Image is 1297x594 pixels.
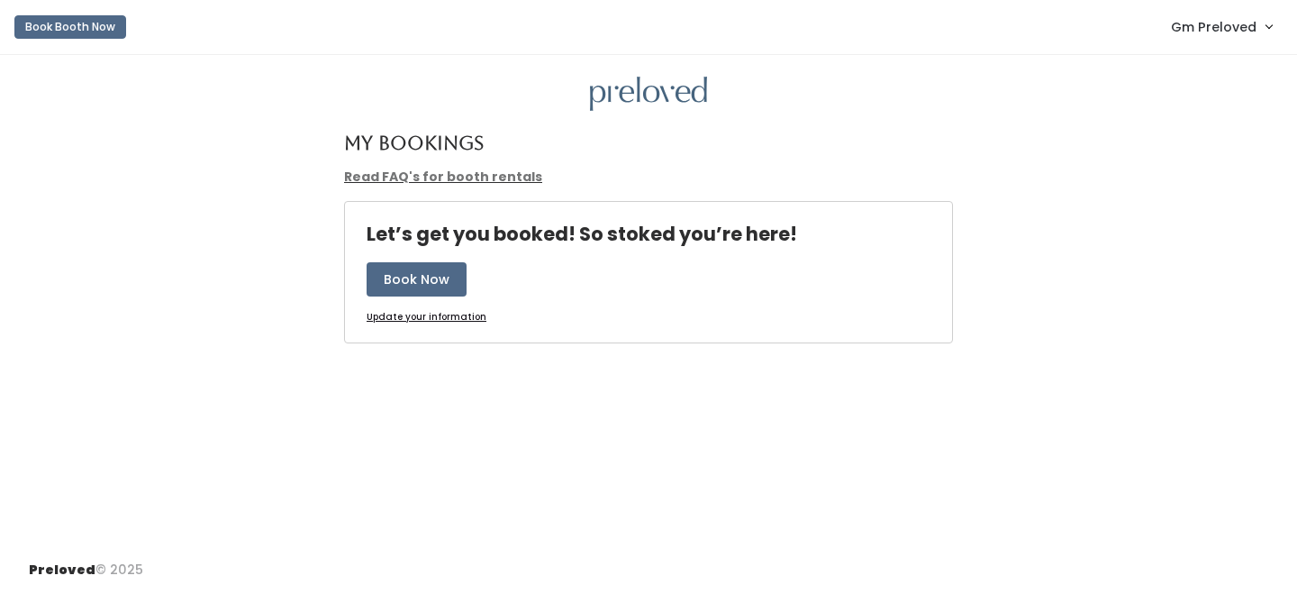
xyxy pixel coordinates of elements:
a: Book Booth Now [14,7,126,47]
a: Gm Preloved [1153,7,1290,46]
button: Book Now [367,262,467,297]
h4: My Bookings [344,133,484,153]
span: Gm Preloved [1171,17,1256,37]
button: Book Booth Now [14,15,126,39]
div: © 2025 [29,546,143,580]
h4: Let’s get you booked! So stoked you’re here! [367,224,797,244]
u: Update your information [367,310,486,324]
a: Read FAQ's for booth rentals [344,168,542,186]
a: Update your information [367,311,486,324]
img: preloved logo [590,77,707,112]
span: Preloved [29,561,95,579]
